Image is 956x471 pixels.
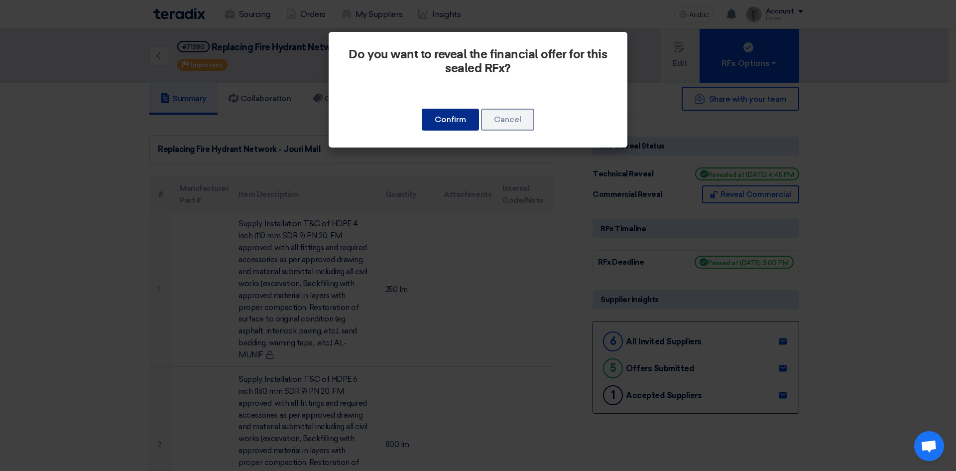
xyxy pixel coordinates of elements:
[435,115,466,124] font: Confirm
[914,431,944,461] div: Open chat
[481,109,534,131] button: Cancel
[422,109,479,131] button: Confirm
[494,115,521,124] font: Cancel
[349,49,607,75] font: Do you want to reveal the financial offer for this sealed RFx?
